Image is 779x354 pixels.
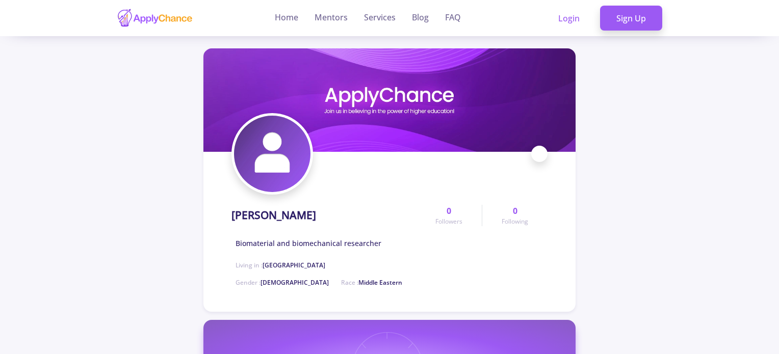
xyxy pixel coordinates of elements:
span: [DEMOGRAPHIC_DATA] [261,278,329,287]
h1: [PERSON_NAME] [231,209,316,222]
span: 0 [513,205,517,217]
a: 0Following [482,205,548,226]
span: 0 [447,205,451,217]
img: Elika Sadeghamalcover image [203,48,576,152]
span: Biomaterial and biomechanical researcher [236,238,381,249]
span: [GEOGRAPHIC_DATA] [263,261,325,269]
a: 0Followers [416,205,482,226]
a: Login [542,6,596,31]
span: Followers [435,217,462,226]
span: Following [502,217,528,226]
img: Elika Sadeghamalavatar [234,116,310,192]
img: applychance logo [117,8,193,28]
span: Gender : [236,278,329,287]
a: Sign Up [600,6,662,31]
span: Race : [341,278,402,287]
span: Living in : [236,261,325,269]
span: Middle Eastern [358,278,402,287]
